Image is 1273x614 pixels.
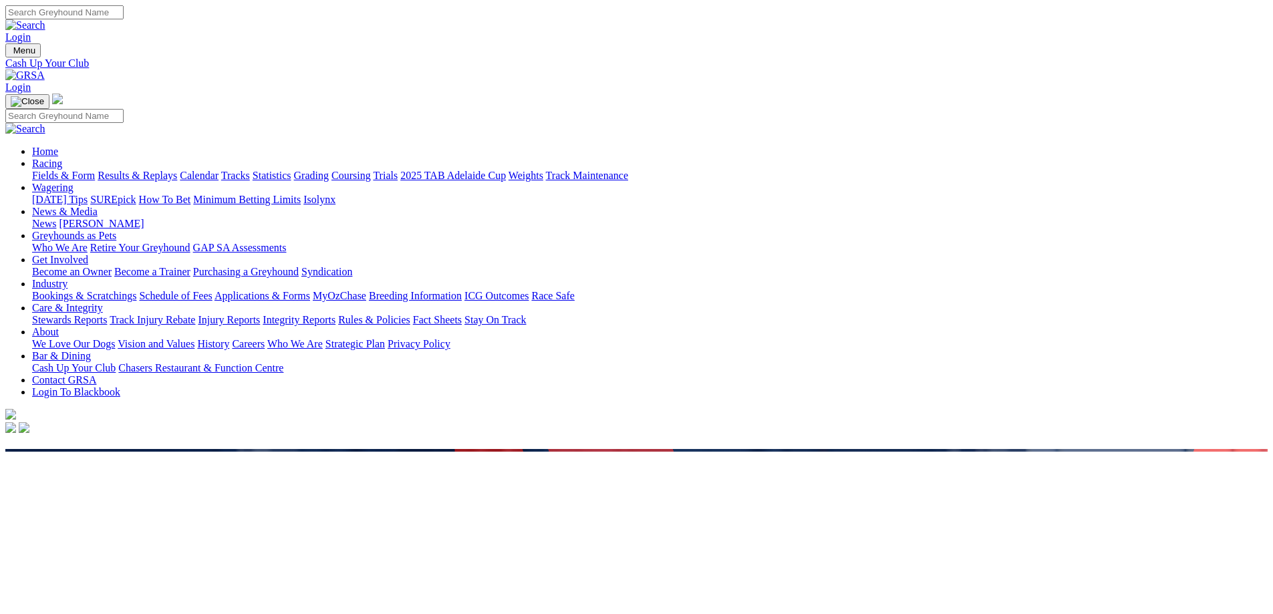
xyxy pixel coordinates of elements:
[5,69,45,82] img: GRSA
[5,57,1268,69] a: Cash Up Your Club
[32,242,88,253] a: Who We Are
[331,170,371,181] a: Coursing
[32,218,56,229] a: News
[90,194,136,205] a: SUREpick
[32,290,136,301] a: Bookings & Scratchings
[32,194,88,205] a: [DATE] Tips
[5,109,124,123] input: Search
[303,194,335,205] a: Isolynx
[32,374,96,386] a: Contact GRSA
[32,254,88,265] a: Get Involved
[32,278,67,289] a: Industry
[32,194,1268,206] div: Wagering
[267,338,323,349] a: Who We Are
[369,290,462,301] a: Breeding Information
[32,170,1268,182] div: Racing
[232,338,265,349] a: Careers
[32,326,59,337] a: About
[32,266,112,277] a: Become an Owner
[98,170,177,181] a: Results & Replays
[32,350,91,361] a: Bar & Dining
[32,362,1268,374] div: Bar & Dining
[32,362,116,373] a: Cash Up Your Club
[400,170,506,181] a: 2025 TAB Adelaide Cup
[5,43,41,57] button: Toggle navigation
[325,338,385,349] a: Strategic Plan
[118,362,283,373] a: Chasers Restaurant & Function Centre
[59,218,144,229] a: [PERSON_NAME]
[32,338,115,349] a: We Love Our Dogs
[263,314,335,325] a: Integrity Reports
[32,302,103,313] a: Care & Integrity
[253,170,291,181] a: Statistics
[32,182,74,193] a: Wagering
[13,45,35,55] span: Menu
[32,206,98,217] a: News & Media
[32,242,1268,254] div: Greyhounds as Pets
[193,266,299,277] a: Purchasing a Greyhound
[221,170,250,181] a: Tracks
[5,82,31,93] a: Login
[32,290,1268,302] div: Industry
[110,314,195,325] a: Track Injury Rebate
[32,218,1268,230] div: News & Media
[301,266,352,277] a: Syndication
[464,290,529,301] a: ICG Outcomes
[197,338,229,349] a: History
[32,170,95,181] a: Fields & Form
[373,170,398,181] a: Trials
[118,338,194,349] a: Vision and Values
[32,338,1268,350] div: About
[546,170,628,181] a: Track Maintenance
[52,94,63,104] img: logo-grsa-white.png
[338,314,410,325] a: Rules & Policies
[32,230,116,241] a: Greyhounds as Pets
[5,409,16,420] img: logo-grsa-white.png
[19,422,29,433] img: twitter.svg
[193,194,301,205] a: Minimum Betting Limits
[5,94,49,109] button: Toggle navigation
[193,242,287,253] a: GAP SA Assessments
[294,170,329,181] a: Grading
[5,123,45,135] img: Search
[90,242,190,253] a: Retire Your Greyhound
[215,290,310,301] a: Applications & Forms
[139,290,212,301] a: Schedule of Fees
[32,266,1268,278] div: Get Involved
[180,170,219,181] a: Calendar
[413,314,462,325] a: Fact Sheets
[5,422,16,433] img: facebook.svg
[464,314,526,325] a: Stay On Track
[5,19,45,31] img: Search
[32,314,1268,326] div: Care & Integrity
[32,314,107,325] a: Stewards Reports
[531,290,574,301] a: Race Safe
[5,5,124,19] input: Search
[313,290,366,301] a: MyOzChase
[5,31,31,43] a: Login
[139,194,191,205] a: How To Bet
[509,170,543,181] a: Weights
[198,314,260,325] a: Injury Reports
[32,386,120,398] a: Login To Blackbook
[11,96,44,107] img: Close
[114,266,190,277] a: Become a Trainer
[32,158,62,169] a: Racing
[388,338,450,349] a: Privacy Policy
[32,146,58,157] a: Home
